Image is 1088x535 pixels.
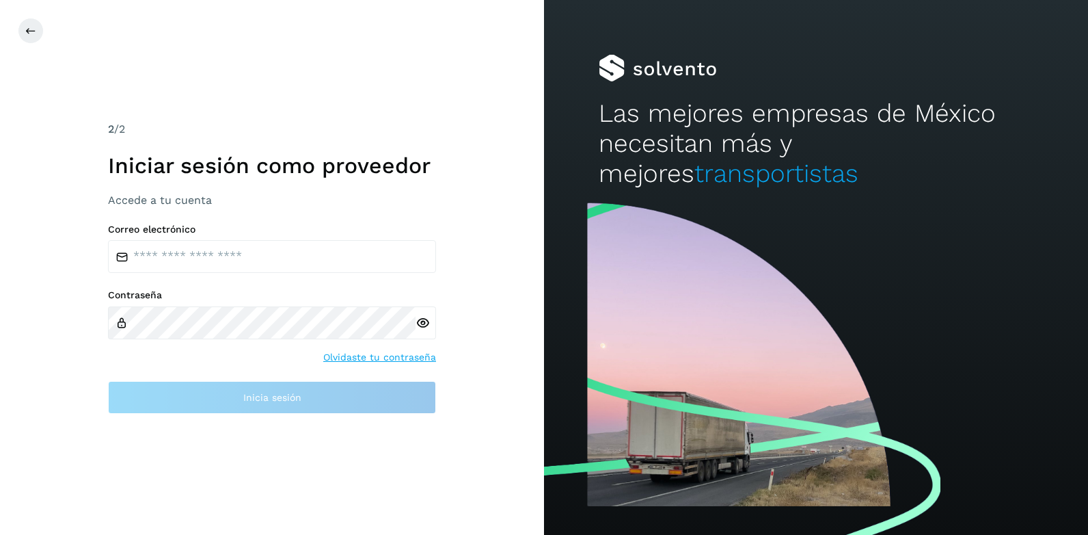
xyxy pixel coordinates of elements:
[108,224,436,235] label: Correo electrónico
[694,159,858,188] span: transportistas
[108,153,436,179] h1: Iniciar sesión como proveedor
[108,121,436,138] div: /2
[108,122,114,135] span: 2
[599,99,1034,190] h2: Las mejores empresas de México necesitan más y mejores
[108,289,436,301] label: Contraseña
[323,350,436,365] a: Olvidaste tu contraseña
[243,393,301,402] span: Inicia sesión
[108,194,436,207] h3: Accede a tu cuenta
[108,381,436,414] button: Inicia sesión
